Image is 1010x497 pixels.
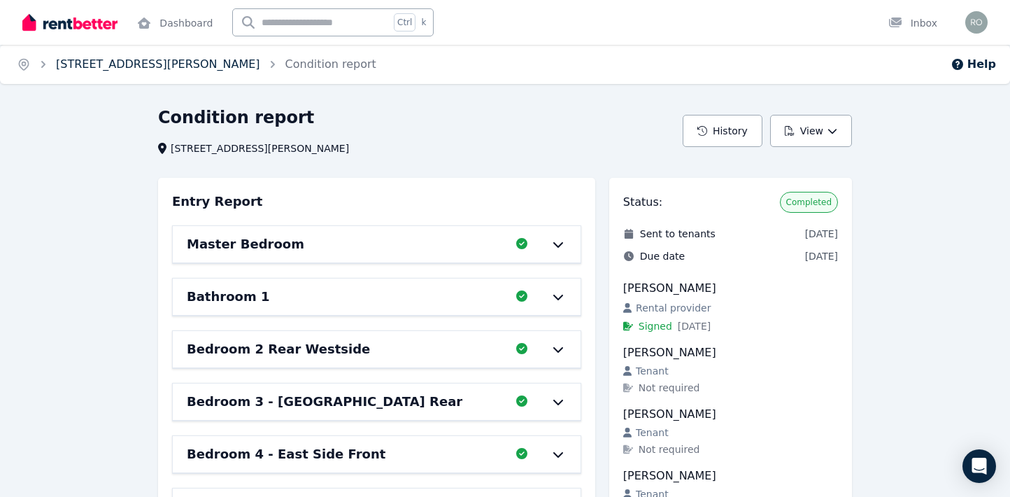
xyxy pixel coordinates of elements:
button: Help [951,56,996,73]
div: [PERSON_NAME] [623,406,838,423]
span: Rental provider [636,301,711,315]
span: Sent to tenants [640,227,716,241]
h6: Bedroom 4 - East Side Front [187,444,385,464]
h6: Bathroom 1 [187,287,269,307]
div: [PERSON_NAME] [623,280,838,297]
div: Open Intercom Messenger [962,449,996,483]
h6: Bedroom 3 - [GEOGRAPHIC_DATA] Rear [187,392,462,412]
img: RentBetter [22,12,118,33]
div: [PERSON_NAME] [623,468,838,484]
h3: Entry Report [172,192,262,211]
span: Ctrl [394,13,415,31]
span: Signed [639,319,672,333]
a: [STREET_ADDRESS][PERSON_NAME] [56,57,260,71]
span: [STREET_ADDRESS][PERSON_NAME] [171,141,349,155]
button: History [683,115,762,147]
button: View [770,115,852,147]
h6: Master Bedroom [187,234,304,254]
span: k [421,17,426,28]
span: Tenant [636,364,669,378]
span: Due date [640,249,685,263]
span: [DATE] [805,249,838,263]
a: Condition report [285,57,376,71]
span: [DATE] [805,227,838,241]
span: Not required [639,442,700,456]
div: [PERSON_NAME] [623,344,838,361]
h3: Status: [623,194,662,211]
span: [DATE] [678,319,711,333]
h6: Bedroom 2 Rear Westside [187,339,370,359]
span: Tenant [636,426,669,440]
div: Inbox [888,16,937,30]
span: Completed [786,197,832,208]
h1: Condition report [158,106,314,129]
img: Rodney Cusack [965,11,988,34]
span: Not required [639,381,700,395]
